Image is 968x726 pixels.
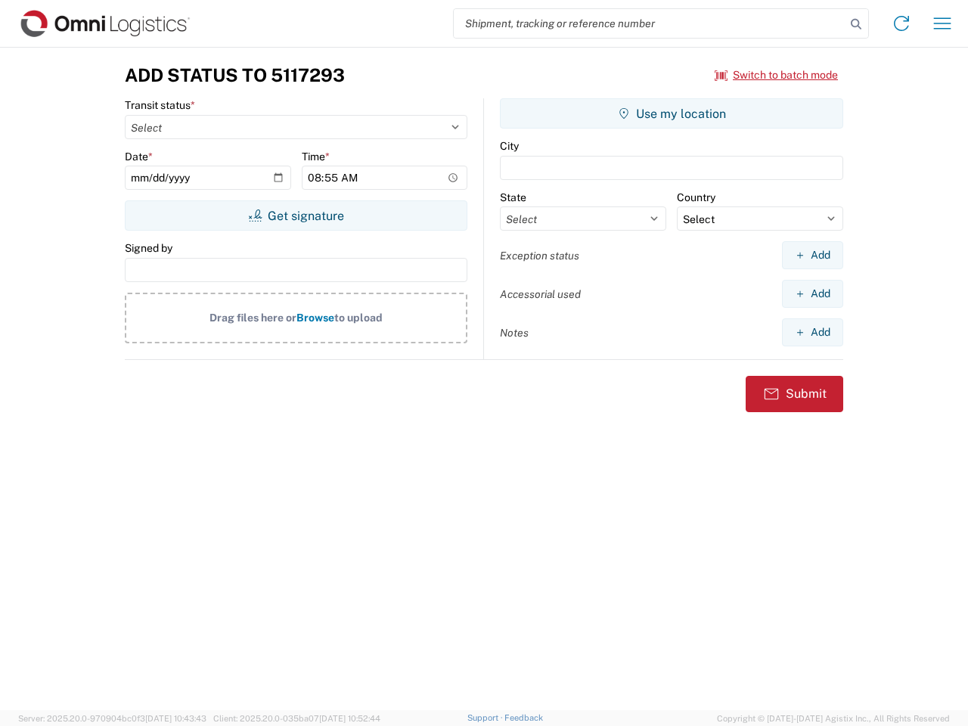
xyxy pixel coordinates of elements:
[500,326,529,340] label: Notes
[504,713,543,722] a: Feedback
[209,312,296,324] span: Drag files here or
[125,200,467,231] button: Get signature
[334,312,383,324] span: to upload
[125,241,172,255] label: Signed by
[125,150,153,163] label: Date
[213,714,380,723] span: Client: 2025.20.0-035ba07
[125,64,345,86] h3: Add Status to 5117293
[500,287,581,301] label: Accessorial used
[467,713,505,722] a: Support
[18,714,206,723] span: Server: 2025.20.0-970904bc0f3
[746,376,843,412] button: Submit
[677,191,715,204] label: Country
[500,139,519,153] label: City
[717,712,950,725] span: Copyright © [DATE]-[DATE] Agistix Inc., All Rights Reserved
[715,63,838,88] button: Switch to batch mode
[125,98,195,112] label: Transit status
[782,280,843,308] button: Add
[500,98,843,129] button: Use my location
[782,318,843,346] button: Add
[296,312,334,324] span: Browse
[782,241,843,269] button: Add
[319,714,380,723] span: [DATE] 10:52:44
[454,9,845,38] input: Shipment, tracking or reference number
[500,249,579,262] label: Exception status
[500,191,526,204] label: State
[145,714,206,723] span: [DATE] 10:43:43
[302,150,330,163] label: Time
